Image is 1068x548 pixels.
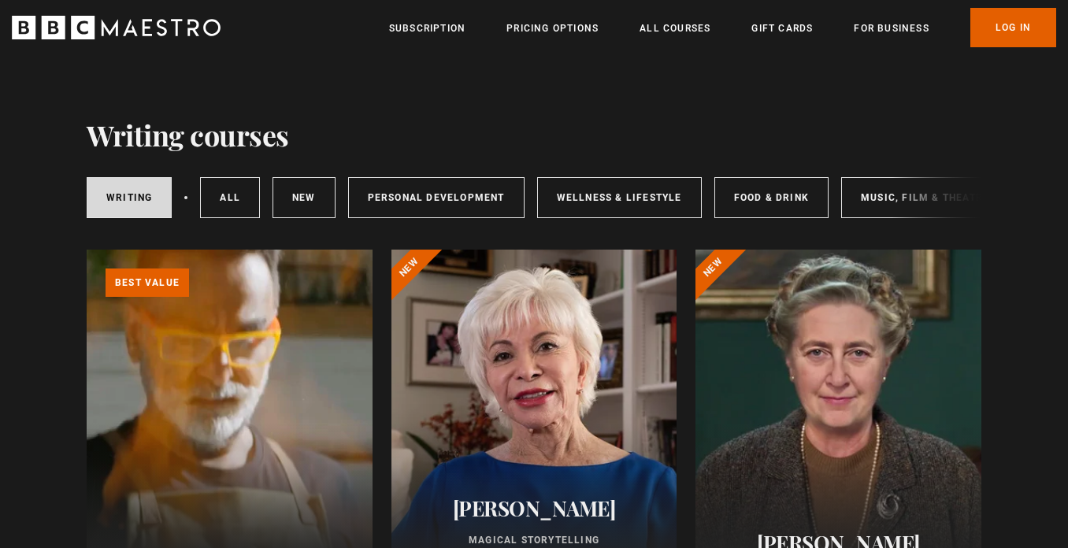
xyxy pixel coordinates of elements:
[12,16,221,39] svg: BBC Maestro
[87,118,289,151] h1: Writing courses
[537,177,702,218] a: Wellness & Lifestyle
[348,177,525,218] a: Personal Development
[714,177,829,218] a: Food & Drink
[273,177,336,218] a: New
[410,496,658,520] h2: [PERSON_NAME]
[640,20,710,36] a: All Courses
[106,268,189,297] p: Best value
[506,20,599,36] a: Pricing Options
[410,533,658,547] p: Magical Storytelling
[389,8,1056,47] nav: Primary
[854,20,929,36] a: For business
[87,177,172,218] a: Writing
[751,20,813,36] a: Gift Cards
[841,177,1009,218] a: Music, Film & Theatre
[970,8,1056,47] a: Log In
[200,177,260,218] a: All
[389,20,465,36] a: Subscription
